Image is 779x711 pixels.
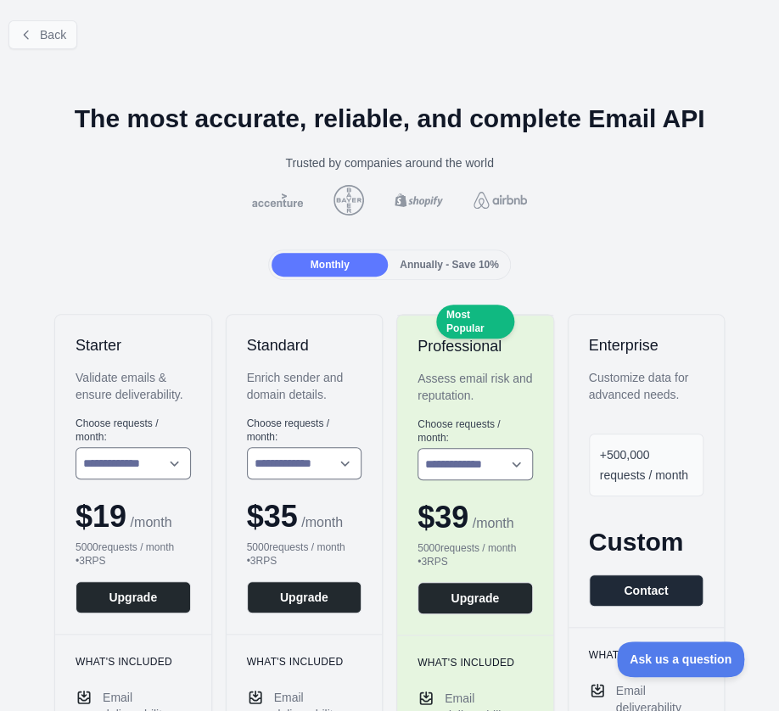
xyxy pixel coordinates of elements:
[247,655,362,669] h3: What's included
[589,648,704,662] h3: What's included
[76,655,191,669] h3: What's included
[418,656,533,669] h3: What's included
[617,641,745,677] iframe: Toggle Customer Support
